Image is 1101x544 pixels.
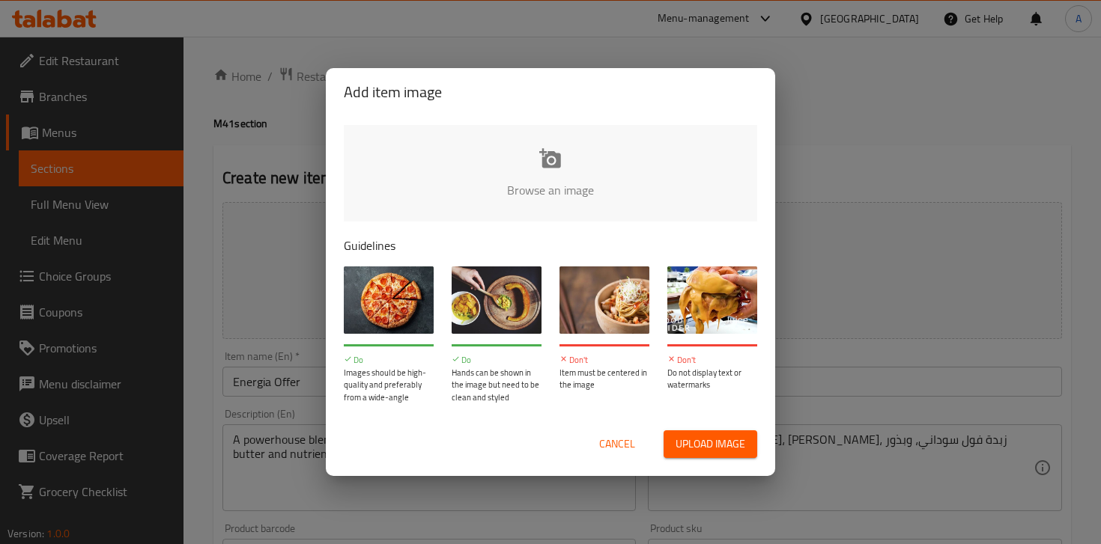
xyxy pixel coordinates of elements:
[344,354,434,367] p: Do
[559,354,649,367] p: Don't
[452,266,542,334] img: guide-img-2@3x.jpg
[344,266,434,334] img: guide-img-1@3x.jpg
[344,236,757,254] p: Guidelines
[344,80,757,104] h2: Add item image
[664,430,757,458] button: Upload image
[667,354,757,367] p: Don't
[559,367,649,391] p: Item must be centered in the image
[559,266,649,334] img: guide-img-3@3x.jpg
[676,435,745,453] span: Upload image
[667,266,757,334] img: guide-img-4@3x.jpg
[344,367,434,404] p: Images should be high-quality and preferably from a wide-angle
[599,435,635,453] span: Cancel
[452,354,542,367] p: Do
[593,430,641,458] button: Cancel
[452,367,542,404] p: Hands can be shown in the image but need to be clean and styled
[667,367,757,391] p: Do not display text or watermarks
